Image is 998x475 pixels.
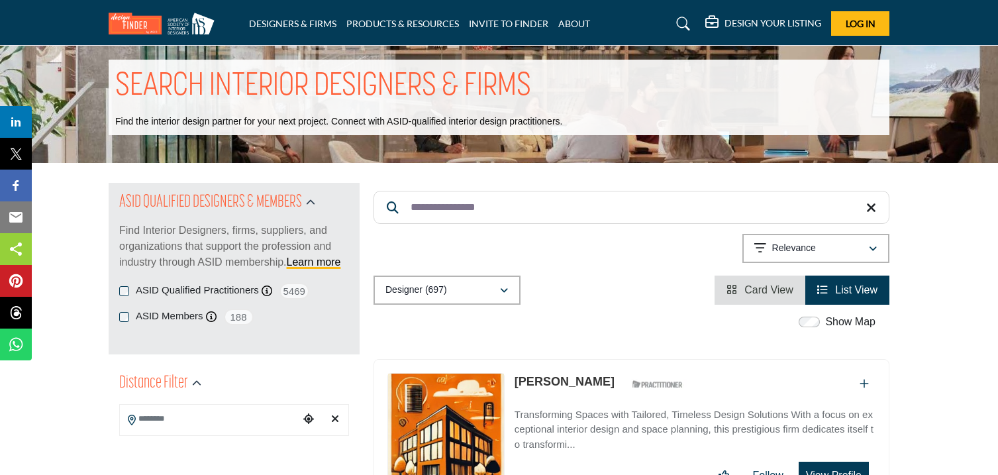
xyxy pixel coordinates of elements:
[346,18,459,29] a: PRODUCTS & RESOURCES
[831,11,889,36] button: Log In
[109,13,221,34] img: Site Logo
[299,405,319,434] div: Choose your current location
[742,234,889,263] button: Relevance
[119,312,129,322] input: ASID Members checkbox
[515,399,875,452] a: Transforming Spaces with Tailored, Timeless Design Solutions With a focus on exceptional interior...
[119,286,129,296] input: ASID Qualified Practitioners checkbox
[846,18,875,29] span: Log In
[715,276,805,305] li: Card View
[287,256,341,268] a: Learn more
[558,18,590,29] a: ABOUT
[385,284,447,297] p: Designer (697)
[120,406,299,432] input: Search Location
[724,17,821,29] h5: DESIGN YOUR LISTING
[374,191,889,224] input: Search Keyword
[726,284,793,295] a: View Card
[119,191,302,215] h2: ASID QUALIFIED DESIGNERS & MEMBERS
[515,373,615,391] p: Mary Lou O'Toole
[772,242,816,255] p: Relevance
[136,309,203,324] label: ASID Members
[627,376,687,393] img: ASID Qualified Practitioners Badge Icon
[744,284,793,295] span: Card View
[249,18,336,29] a: DESIGNERS & FIRMS
[835,284,877,295] span: List View
[115,115,562,129] p: Find the interior design partner for your next project. Connect with ASID-qualified interior desi...
[224,309,254,325] span: 188
[469,18,548,29] a: INVITE TO FINDER
[136,283,259,298] label: ASID Qualified Practitioners
[860,378,869,390] a: Add To List
[115,66,531,107] h1: SEARCH INTERIOR DESIGNERS & FIRMS
[515,375,615,388] a: [PERSON_NAME]
[664,13,699,34] a: Search
[119,372,188,396] h2: Distance Filter
[805,276,889,305] li: List View
[515,407,875,452] p: Transforming Spaces with Tailored, Timeless Design Solutions With a focus on exceptional interior...
[279,283,309,299] span: 5469
[325,405,345,434] div: Clear search location
[705,16,821,32] div: DESIGN YOUR LISTING
[817,284,877,295] a: View List
[825,314,875,330] label: Show Map
[119,223,349,270] p: Find Interior Designers, firms, suppliers, and organizations that support the profession and indu...
[374,276,521,305] button: Designer (697)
